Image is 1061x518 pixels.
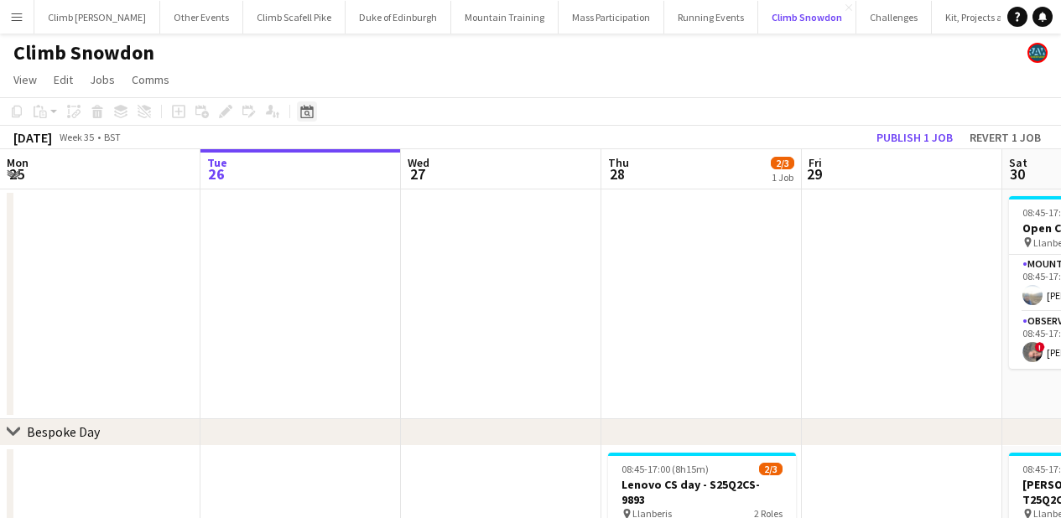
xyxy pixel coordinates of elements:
span: 27 [405,164,429,184]
a: View [7,69,44,91]
span: Edit [54,72,73,87]
div: Bespoke Day [27,423,100,440]
button: Climb Scafell Pike [243,1,346,34]
h3: Lenovo CS day - S25Q2CS-9893 [608,477,796,507]
span: Thu [608,155,629,170]
span: ! [1035,342,1045,352]
span: Tue [207,155,227,170]
button: Duke of Edinburgh [346,1,451,34]
span: 30 [1006,164,1027,184]
span: Wed [408,155,429,170]
span: Sat [1009,155,1027,170]
span: Week 35 [55,131,97,143]
a: Comms [125,69,176,91]
span: Fri [809,155,822,170]
span: 2/3 [771,157,794,169]
span: View [13,72,37,87]
app-user-avatar: Staff RAW Adventures [1027,43,1048,63]
span: Comms [132,72,169,87]
button: Revert 1 job [963,127,1048,148]
a: Edit [47,69,80,91]
button: Kit, Projects and Office [932,1,1056,34]
div: BST [104,131,121,143]
span: 25 [4,164,29,184]
span: 2/3 [759,463,783,475]
button: Running Events [664,1,758,34]
span: Jobs [90,72,115,87]
button: Climb Snowdon [758,1,856,34]
button: Challenges [856,1,932,34]
span: 08:45-17:00 (8h15m) [622,463,709,475]
button: Other Events [160,1,243,34]
a: Jobs [83,69,122,91]
span: 28 [606,164,629,184]
button: Mountain Training [451,1,559,34]
h1: Climb Snowdon [13,40,154,65]
button: Publish 1 job [870,127,960,148]
span: Mon [7,155,29,170]
div: [DATE] [13,129,52,146]
span: 26 [205,164,227,184]
span: 29 [806,164,822,184]
button: Climb [PERSON_NAME] [34,1,160,34]
div: 1 Job [772,171,793,184]
button: Mass Participation [559,1,664,34]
